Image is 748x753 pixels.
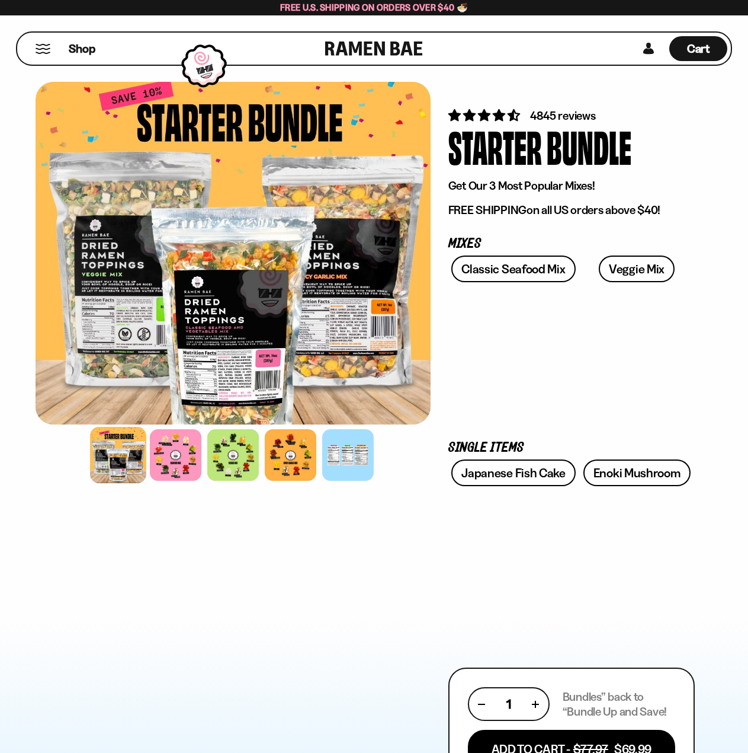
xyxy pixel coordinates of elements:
[583,460,691,486] a: Enoki Mushroom
[451,256,575,282] a: Classic Seafood Mix
[280,2,468,13] span: Free U.S. Shipping on Orders over $40 🍜
[448,238,695,250] p: Mixes
[687,42,710,56] span: Cart
[506,697,511,711] span: 1
[448,442,695,454] p: Single Items
[530,109,596,123] span: 4845 reviews
[69,36,95,61] a: Shop
[35,44,51,54] button: Mobile Menu Trigger
[599,256,675,282] a: Veggie Mix
[448,108,522,123] span: 4.71 stars
[448,124,542,168] div: Starter
[448,178,695,193] p: Get Our 3 Most Popular Mixes!
[669,33,727,65] a: Cart
[563,690,675,719] p: Bundles” back to “Bundle Up and Save!
[547,124,631,168] div: Bundle
[69,41,95,57] span: Shop
[448,203,527,217] strong: FREE SHIPPING
[448,203,695,218] p: on all US orders above $40!
[451,460,576,486] a: Japanese Fish Cake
